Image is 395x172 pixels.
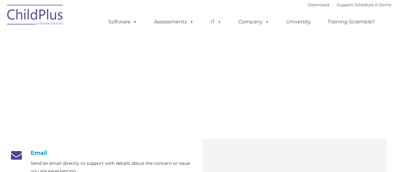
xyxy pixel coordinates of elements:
a: University [280,16,317,28]
a: IT [204,16,228,28]
a: Company [232,16,276,28]
a: Training Scramble!! [321,16,381,28]
font: | [308,2,391,7]
h4: Email [9,150,193,156]
a: Software [102,16,144,28]
a: Support [337,2,353,7]
a: Download [308,2,329,7]
a: Assessments [148,16,200,28]
img: ChildPlus by Procare Solutions [4,0,67,32]
a: Schedule A Demo [354,2,391,7]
